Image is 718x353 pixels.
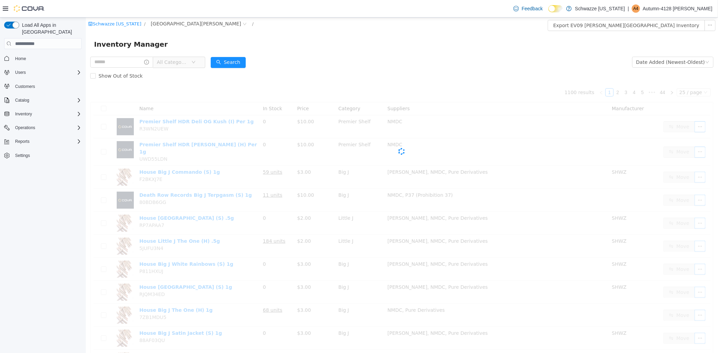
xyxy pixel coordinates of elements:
i: icon: info-circle [58,42,63,47]
button: Users [1,68,84,77]
button: Catalog [1,95,84,105]
p: Schwazze [US_STATE] [575,4,625,13]
span: Home [12,54,82,62]
span: Feedback [522,5,543,12]
button: Users [12,68,28,77]
span: Reports [15,139,30,144]
span: Show Out of Stock [10,56,60,61]
span: Customers [15,84,35,89]
span: Inventory [15,111,32,117]
input: Dark Mode [548,5,563,12]
span: Operations [15,125,35,130]
i: icon: down [619,43,624,47]
span: Settings [15,153,30,158]
button: Inventory [1,109,84,119]
span: / [58,4,60,9]
button: Settings [1,150,84,160]
button: Export EV09 [PERSON_NAME][GEOGRAPHIC_DATA] Inventory [462,2,619,13]
span: / [166,4,168,9]
p: Autumn-4128 [PERSON_NAME] [643,4,713,13]
span: Home [15,56,26,61]
span: Inventory Manager [8,21,86,32]
span: All Categories [71,41,102,48]
span: A4 [634,4,639,13]
a: icon: shopSchwazze [US_STATE] [2,4,56,9]
button: Operations [12,124,38,132]
span: Customers [12,82,82,91]
button: Catalog [12,96,32,104]
button: Customers [1,81,84,91]
button: icon: ellipsis [619,2,630,13]
a: Home [12,55,29,63]
span: Catalog [12,96,82,104]
div: Autumn-4128 Mares [632,4,640,13]
a: Customers [12,82,38,91]
button: icon: searchSearch [125,39,160,50]
span: Users [15,70,26,75]
i: icon: shop [2,4,7,9]
span: Reports [12,137,82,146]
span: Settings [12,151,82,160]
span: Inventory [12,110,82,118]
button: Reports [1,137,84,146]
span: Users [12,68,82,77]
img: Cova [14,5,45,12]
span: Catalog [15,98,29,103]
div: Date Added (Newest-Oldest) [551,39,619,50]
button: Operations [1,123,84,133]
i: icon: down [106,43,110,47]
nav: Complex example [4,50,82,178]
span: Load All Apps in [GEOGRAPHIC_DATA] [19,22,82,35]
a: Feedback [511,2,545,15]
p: | [628,4,629,13]
button: Home [1,53,84,63]
button: Inventory [12,110,35,118]
span: EV09 Montano Plaza [65,2,155,10]
button: Reports [12,137,32,146]
a: Settings [12,151,33,160]
span: Operations [12,124,82,132]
